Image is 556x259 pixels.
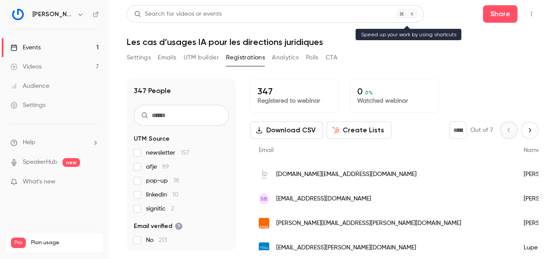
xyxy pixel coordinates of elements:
[134,222,183,231] span: Email verified
[134,135,170,143] span: UTM Source
[261,195,268,203] span: SB
[146,148,189,157] span: newsletter
[10,62,42,71] div: Videos
[276,243,416,252] span: [EMAIL_ADDRESS][PERSON_NAME][DOMAIN_NAME]
[146,204,174,213] span: signitic
[184,51,219,65] button: UTM builder
[146,190,178,199] span: linkedin
[127,37,539,47] h1: Les cas d’usages IA pour les directions juridiques
[23,138,35,147] span: Help
[146,250,169,259] span: Yes
[257,86,332,97] p: 347
[521,121,539,139] button: Next page
[272,51,299,65] button: Analytics
[259,169,269,180] img: ipassocies.fr
[172,192,178,198] span: 10
[483,5,518,23] button: Share
[276,170,417,179] span: [DOMAIN_NAME][EMAIL_ADDRESS][DOMAIN_NAME]
[524,147,540,153] span: Name
[11,7,25,21] img: Gino LegalTech
[259,218,269,228] img: orange.fr
[259,242,269,253] img: fr.lactalis.com
[357,97,431,105] p: Watched webinar
[32,10,73,19] h6: [PERSON_NAME]
[306,51,319,65] button: Polls
[11,238,26,248] span: Pro
[326,51,337,65] button: CTA
[276,194,371,204] span: [EMAIL_ADDRESS][DOMAIN_NAME]
[127,51,151,65] button: Settings
[23,158,57,167] a: SpeakerHub
[10,138,99,147] li: help-dropdown-opener
[357,86,431,97] p: 0
[327,121,392,139] button: Create Lists
[146,176,179,185] span: pop-up
[10,82,49,90] div: Audience
[63,158,80,167] span: new
[173,178,179,184] span: 78
[250,121,323,139] button: Download CSV
[134,10,222,19] div: Search for videos or events
[10,43,41,52] div: Events
[171,206,174,212] span: 2
[259,147,274,153] span: Email
[158,51,176,65] button: Emails
[159,237,167,243] span: 213
[31,239,98,246] span: Plan usage
[257,97,332,105] p: Registered to webinar
[88,178,99,186] iframe: Noticeable Trigger
[181,150,189,156] span: 157
[162,164,169,170] span: 89
[10,101,45,110] div: Settings
[365,90,373,96] span: 0 %
[23,177,56,186] span: What's new
[470,126,493,135] p: Out of 7
[226,51,265,65] button: Registrations
[146,236,167,245] span: No
[276,219,461,228] span: [PERSON_NAME][EMAIL_ADDRESS][PERSON_NAME][DOMAIN_NAME]
[134,86,171,96] h1: 347 People
[146,162,169,171] span: afje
